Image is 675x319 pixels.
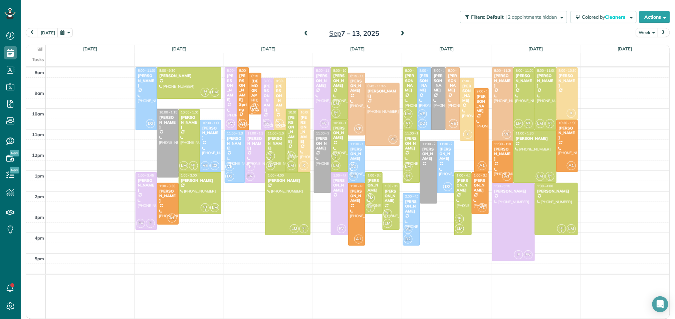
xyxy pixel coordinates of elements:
small: 1 [332,155,340,162]
span: VE [449,119,458,128]
span: 11:00 - 1:30 [405,131,423,135]
small: 1 [366,207,375,213]
small: 1 [189,165,198,171]
span: X [299,161,308,170]
span: 8:00 - 11:00 [516,68,534,73]
span: VE [404,225,413,234]
span: SH [559,226,564,230]
div: [PERSON_NAME] [558,126,576,140]
span: FV [226,119,235,128]
span: A1 [502,172,511,181]
span: 11:30 - 2:30 [422,142,440,146]
span: 1:30 - 4:00 [537,184,553,188]
span: 8:00 - 11:00 [537,68,555,73]
span: LM [404,162,413,171]
span: 1:00 - 3:00 [368,173,384,178]
span: 10:00 - 1:00 [288,110,306,114]
a: [DATE] [440,46,454,51]
div: [PERSON_NAME] [462,84,472,103]
span: SH [548,174,552,177]
div: [PERSON_NAME] [350,189,363,203]
div: [PERSON_NAME] [333,73,346,88]
span: SH [302,226,306,230]
div: [PERSON_NAME] [494,147,511,161]
div: [PERSON_NAME] Spring [239,73,247,112]
span: New [10,167,19,174]
span: Filters: [471,14,485,20]
div: [PERSON_NAME] [385,189,398,203]
span: Cleaners [605,14,627,20]
span: 8:00 - 9:30 [159,68,175,73]
span: LM [404,109,413,118]
div: [PERSON_NAME] [515,136,554,141]
span: VE [354,124,363,133]
span: 11:00 - 2:00 [316,131,334,135]
a: [DATE] [529,46,543,51]
div: [PERSON_NAME] [367,89,398,98]
small: 1 [524,123,532,129]
small: 1 [557,228,566,234]
span: A1 [168,214,177,223]
span: 8:00 - 10:30 [333,68,351,73]
span: D2 [443,182,452,191]
small: 1 [404,176,412,182]
span: LM [536,172,545,181]
a: Filters: Default | 2 appointments hidden [457,11,567,23]
div: [PERSON_NAME] [202,126,219,140]
span: 1:00 - 4:00 [333,173,349,178]
div: [PERSON_NAME] [316,73,329,88]
span: 8:00 - 11:30 [494,68,512,73]
span: LM [210,88,219,97]
span: Sep [329,29,342,37]
span: 11am [32,132,44,137]
span: LM [290,224,299,233]
span: SH [526,121,530,124]
span: LM [514,119,523,128]
span: 1:00 - 3:45 [138,173,154,178]
span: 1:00 - 4:00 [268,173,284,178]
button: Week [636,28,658,37]
div: [PERSON_NAME] [227,136,243,150]
div: [PERSON_NAME] [159,73,219,78]
span: FV [263,119,272,128]
span: 1:00 - 4:00 [457,173,473,178]
span: LM [331,99,341,108]
span: A1 [567,161,576,170]
span: LM [567,224,576,233]
span: 8:00 - 11:00 [227,68,245,73]
span: F [146,219,155,228]
span: VE [418,109,427,118]
span: 8:00 - 11:00 [448,68,466,73]
div: [PERSON_NAME] [494,189,533,194]
span: VE [349,172,358,181]
span: LM [287,161,296,170]
div: [PERSON_NAME] [405,136,418,150]
span: VE [201,161,210,170]
span: FV [524,250,533,259]
span: 1:30 - 3:30 [159,184,175,188]
span: LM [266,161,275,170]
div: [PERSON_NAME] [405,199,418,214]
span: 11:00 - 1:30 [516,131,534,135]
span: 8am [35,70,44,75]
span: LM [331,161,341,170]
small: 1 [201,207,209,213]
small: 1 [266,155,275,162]
span: A1 [354,235,363,244]
small: 1 [455,218,464,225]
span: LM [366,194,375,203]
span: 8:00 - 10:30 [559,68,577,73]
span: 8:00 - 11:00 [138,68,156,73]
span: F [246,162,255,171]
span: FV [136,219,145,228]
span: SH [203,205,207,209]
div: [PERSON_NAME] [537,73,554,88]
span: VE [225,162,234,171]
span: LM [536,119,545,128]
a: [DATE] [83,46,97,51]
div: [PERSON_NAME] [333,178,346,193]
span: 1:30 - 3:45 [385,184,401,188]
small: 1 [201,91,209,98]
span: 3pm [35,215,44,220]
span: Colored by [582,14,628,20]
